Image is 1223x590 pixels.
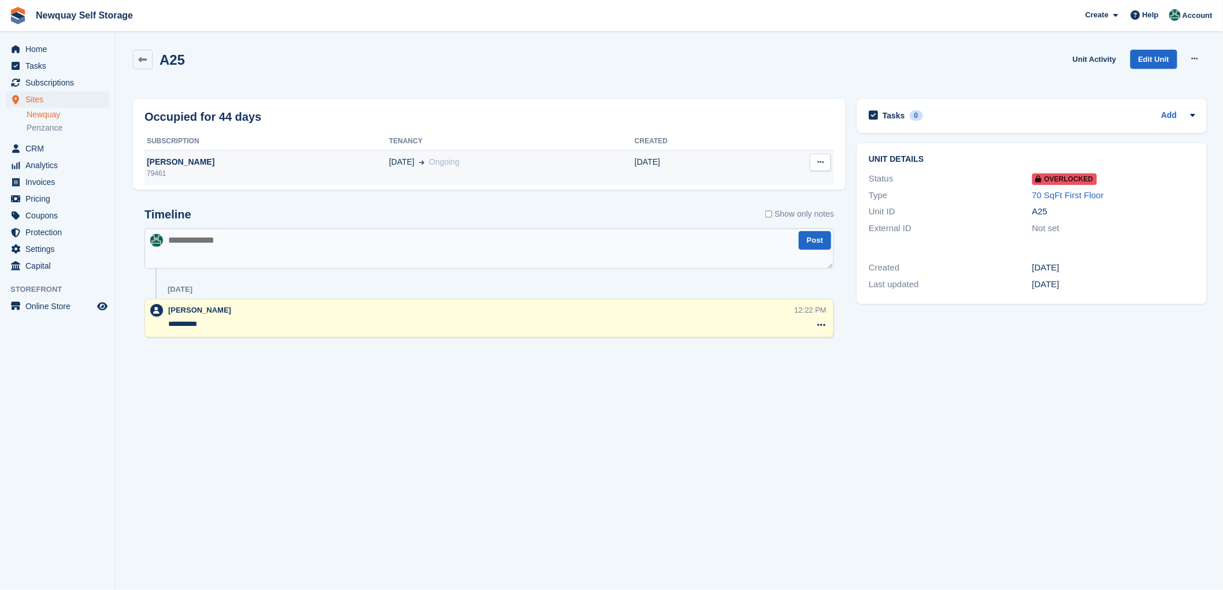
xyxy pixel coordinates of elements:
a: Newquay [27,109,109,120]
span: Invoices [25,174,95,190]
a: Newquay Self Storage [31,6,138,25]
a: menu [6,191,109,207]
img: stora-icon-8386f47178a22dfd0bd8f6a31ec36ba5ce8667c1dd55bd0f319d3a0aa187defe.svg [9,7,27,24]
a: menu [6,157,109,173]
span: Tasks [25,58,95,74]
span: Overlocked [1032,173,1097,185]
span: Online Store [25,298,95,314]
th: Subscription [144,132,389,151]
a: menu [6,241,109,257]
span: Account [1183,10,1213,21]
a: Penzance [27,123,109,133]
div: External ID [869,222,1032,235]
span: CRM [25,140,95,157]
a: Add [1161,109,1177,123]
div: Last updated [869,278,1032,291]
div: [DATE] [1032,278,1196,291]
span: Pricing [25,191,95,207]
input: Show only notes [765,208,773,220]
div: 12:22 PM [795,305,827,316]
div: 79461 [144,168,389,179]
span: Subscriptions [25,75,95,91]
a: menu [6,207,109,224]
div: 0 [910,110,923,121]
a: menu [6,75,109,91]
a: menu [6,58,109,74]
span: Ongoing [429,157,459,166]
label: Show only notes [765,208,835,220]
h2: A25 [160,52,185,68]
th: Tenancy [389,132,635,151]
a: menu [6,91,109,107]
h2: Occupied for 44 days [144,108,261,125]
a: menu [6,41,109,57]
span: Protection [25,224,95,240]
a: Preview store [95,299,109,313]
a: menu [6,224,109,240]
img: JON [150,234,163,247]
img: JON [1169,9,1181,21]
h2: Unit details [869,155,1195,164]
a: Edit Unit [1131,50,1177,69]
td: [DATE] [635,150,750,185]
span: Analytics [25,157,95,173]
span: Home [25,41,95,57]
span: Storefront [10,284,115,295]
div: [PERSON_NAME] [144,156,389,168]
span: Capital [25,258,95,274]
div: Status [869,172,1032,185]
span: Create [1085,9,1109,21]
div: Unit ID [869,205,1032,218]
h2: Timeline [144,208,191,221]
span: [PERSON_NAME] [168,306,231,314]
div: A25 [1032,205,1196,218]
span: Settings [25,241,95,257]
div: [DATE] [168,285,192,294]
a: menu [6,258,109,274]
button: Post [799,231,831,250]
div: Not set [1032,222,1196,235]
span: Help [1143,9,1159,21]
a: 70 SqFt First Floor [1032,190,1104,200]
span: Coupons [25,207,95,224]
th: Created [635,132,750,151]
div: [DATE] [1032,261,1196,274]
div: Type [869,189,1032,202]
a: Unit Activity [1068,50,1121,69]
a: menu [6,298,109,314]
span: [DATE] [389,156,414,168]
a: menu [6,140,109,157]
h2: Tasks [883,110,905,121]
span: Sites [25,91,95,107]
a: menu [6,174,109,190]
div: Created [869,261,1032,274]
